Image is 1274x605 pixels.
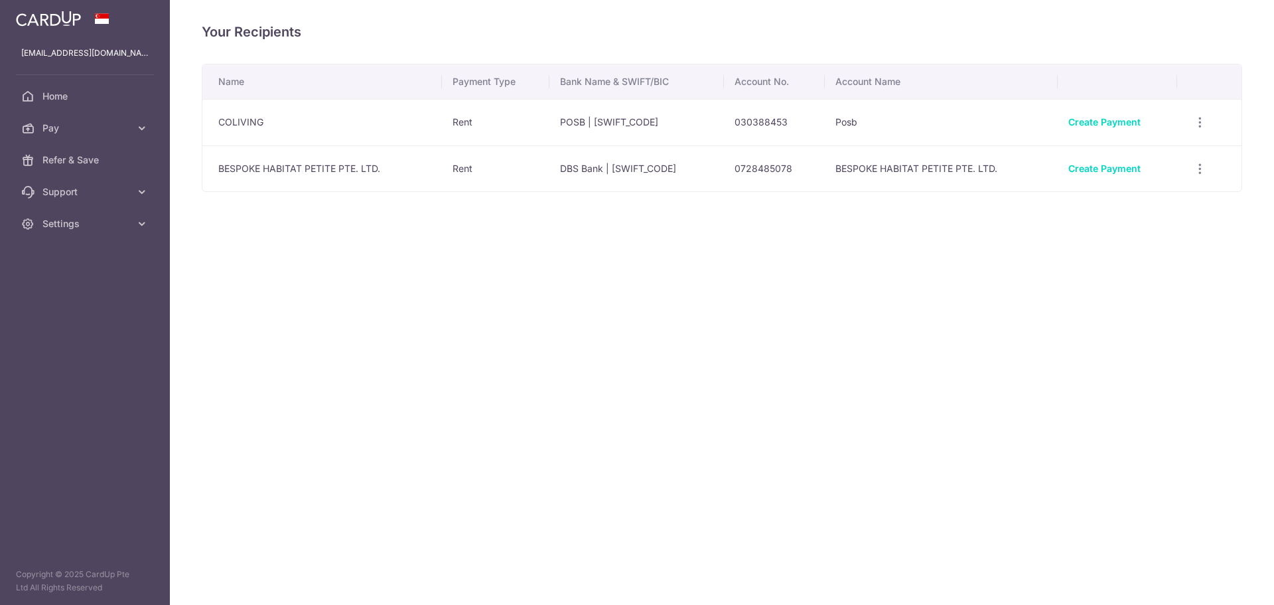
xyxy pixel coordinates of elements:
[549,64,724,99] th: Bank Name & SWIFT/BIC
[724,145,824,192] td: 0728485078
[42,153,130,167] span: Refer & Save
[42,185,130,199] span: Support
[202,64,442,99] th: Name
[42,217,130,230] span: Settings
[442,99,549,145] td: Rent
[724,64,824,99] th: Account No.
[825,99,1058,145] td: Posb
[42,90,130,103] span: Home
[442,64,549,99] th: Payment Type
[16,11,81,27] img: CardUp
[42,122,130,135] span: Pay
[825,145,1058,192] td: BESPOKE HABITAT PETITE PTE. LTD.
[549,99,724,145] td: POSB | [SWIFT_CODE]
[202,145,442,192] td: BESPOKE HABITAT PETITE PTE. LTD.
[549,145,724,192] td: DBS Bank | [SWIFT_CODE]
[1068,116,1141,128] a: Create Payment
[825,64,1058,99] th: Account Name
[1068,163,1141,174] a: Create Payment
[442,145,549,192] td: Rent
[724,99,824,145] td: 030388453
[21,46,149,60] p: [EMAIL_ADDRESS][DOMAIN_NAME]
[202,21,1242,43] h4: Your Recipients
[202,99,442,145] td: COLIVING
[1189,565,1261,598] iframe: Opens a widget where you can find more information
